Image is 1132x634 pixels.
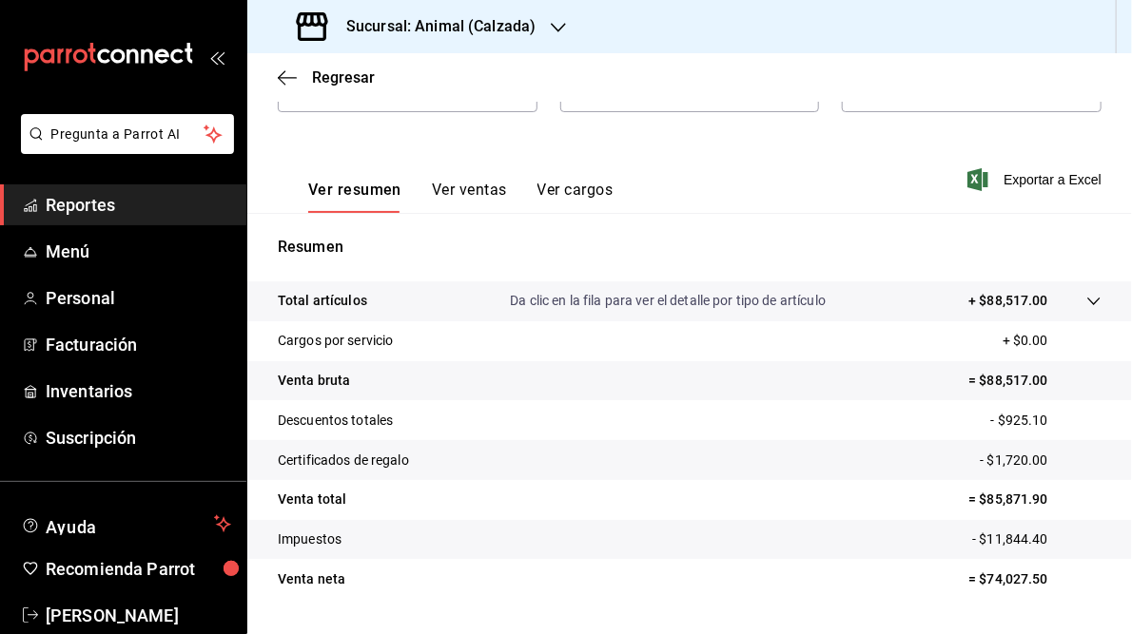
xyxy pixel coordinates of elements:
[278,451,409,471] p: Certificados de regalo
[51,125,205,144] span: Pregunta a Parrot AI
[968,291,1048,311] p: + $88,517.00
[278,291,367,311] p: Total artículos
[46,192,231,218] span: Reportes
[537,181,614,213] button: Ver cargos
[968,371,1102,391] p: = $88,517.00
[46,603,231,628] span: [PERSON_NAME]
[278,68,375,86] button: Regresar
[46,512,206,535] span: Ayuda
[278,529,342,549] p: Impuestos
[968,569,1102,589] p: = $74,027.50
[278,411,393,431] p: Descuentos totales
[46,556,231,582] span: Recomienda Parrot
[308,181,613,213] div: navigation tabs
[981,451,1102,471] p: - $1,720.00
[972,529,1102,549] p: - $11,844.40
[971,168,1102,191] button: Exportar a Excel
[46,425,231,451] span: Suscripción
[46,239,231,264] span: Menú
[331,15,536,38] h3: Sucursal: Animal (Calzada)
[968,490,1102,509] p: = $85,871.90
[21,114,234,154] button: Pregunta a Parrot AI
[209,49,224,65] button: open_drawer_menu
[278,331,394,351] p: Cargos por servicio
[308,181,401,213] button: Ver resumen
[278,236,1102,259] p: Resumen
[46,332,231,357] span: Facturación
[46,285,231,311] span: Personal
[278,371,350,391] p: Venta bruta
[991,411,1102,431] p: - $925.10
[1003,331,1102,351] p: + $0.00
[312,68,375,86] span: Regresar
[432,181,507,213] button: Ver ventas
[278,490,346,509] p: Venta total
[46,378,231,404] span: Inventarios
[278,569,345,589] p: Venta neta
[510,291,826,311] p: Da clic en la fila para ver el detalle por tipo de artículo
[13,138,234,158] a: Pregunta a Parrot AI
